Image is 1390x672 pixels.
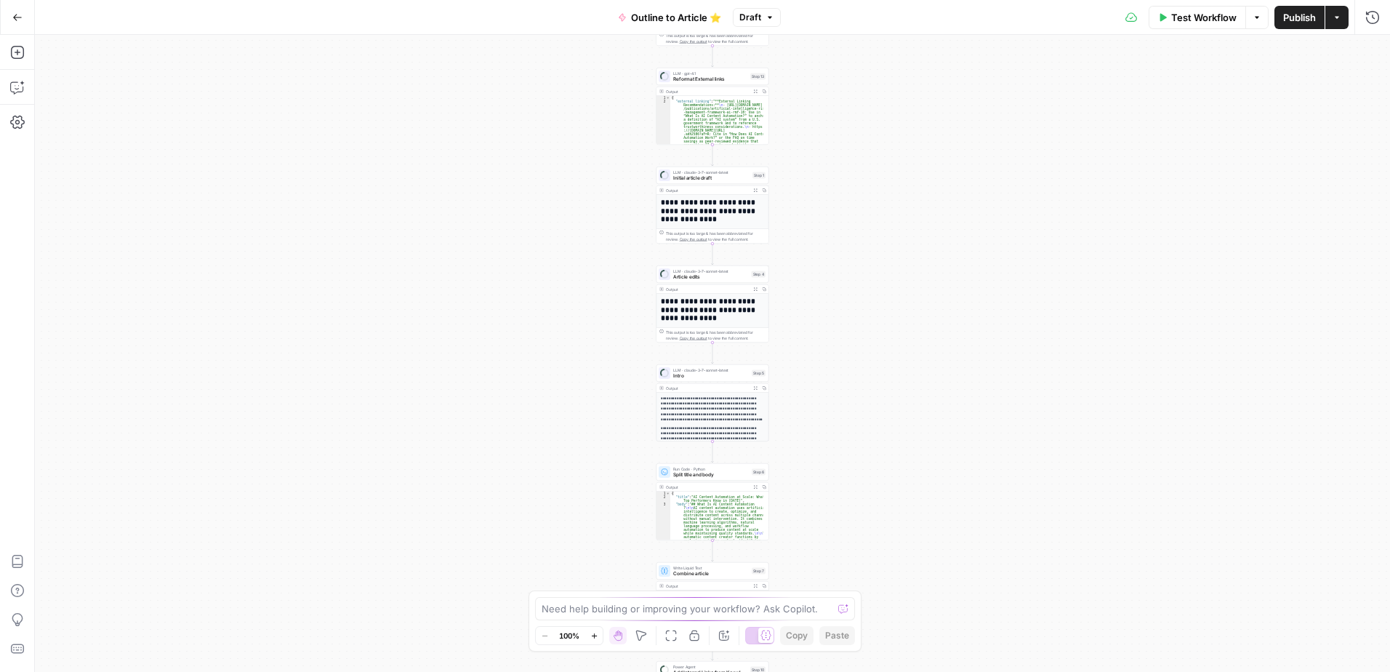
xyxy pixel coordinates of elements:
span: Toggle code folding, rows 1 through 4 [666,492,670,495]
button: Paste [819,626,855,645]
span: Intro [673,372,749,380]
button: Publish [1274,6,1325,29]
div: Output [666,484,749,490]
div: This output is too large & has been abbreviated for review. to view the full content. [666,231,766,242]
span: Copy the output [680,237,707,241]
span: Initial article draft [673,175,750,182]
div: Step 7 [752,568,766,575]
div: Output [666,583,749,589]
span: Copy the output [680,39,707,44]
button: Outline to Article ⭐️ [609,6,730,29]
div: This output is too large & has been abbreviated for review. to view the full content. [666,329,766,341]
div: Step 4 [752,271,766,278]
span: Toggle code folding, rows 1 through 3 [666,96,670,100]
span: Reformat External links [673,76,747,83]
div: LLM · gpt-4.1Reformat External linksStep 13Output{ "external_linking":"**External Linking Recomme... [656,68,769,145]
span: LLM · gpt-4.1 [673,71,747,76]
span: LLM · claude-3-7-sonnet-latest [673,169,750,175]
g: Edge from step_12 to step_13 [712,46,714,67]
div: Step 13 [750,73,766,80]
div: Output [666,287,749,292]
div: Output [666,188,749,193]
span: Power Agent [673,664,747,670]
span: 100% [559,630,579,641]
div: Output [666,385,749,391]
div: Step 5 [752,370,766,377]
span: LLM · claude-3-7-sonnet-latest [673,268,749,274]
span: Draft [739,11,761,24]
div: Step 6 [752,469,766,476]
div: This output is too large & has been abbreviated for review. to view the full content. [666,33,766,44]
g: Edge from step_13 to step_1 [712,145,714,166]
span: Combine article [673,570,749,577]
span: Test Workflow [1171,10,1237,25]
div: 1 [656,492,670,495]
span: Outline to Article ⭐️ [631,10,721,25]
g: Edge from step_1 to step_4 [712,244,714,265]
g: Edge from step_7 to step_10 [712,639,714,660]
button: Draft [733,8,781,27]
div: Output [666,89,749,95]
g: Edge from step_6 to step_7 [712,540,714,561]
g: Edge from step_4 to step_5 [712,343,714,364]
div: Step 1 [752,172,766,179]
button: Test Workflow [1149,6,1245,29]
div: 2 [656,495,670,503]
span: LLM · claude-3-7-sonnet-latest [673,367,749,373]
g: Edge from step_5 to step_6 [712,441,714,463]
span: Run Code · Python [673,466,749,472]
span: Article edits [673,273,749,281]
button: Copy [780,626,813,645]
span: Write Liquid Text [673,565,749,571]
span: Paste [825,629,849,642]
span: Split title and body [673,471,749,479]
div: 2 [656,100,670,212]
span: Copy the output [680,336,707,340]
div: 1 [656,96,670,100]
div: Run Code · PythonSplit title and bodyStep 6Output{ "title":"AI Content Automation at Scale: What ... [656,463,769,540]
span: Copy [786,629,808,642]
span: Publish [1283,10,1316,25]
